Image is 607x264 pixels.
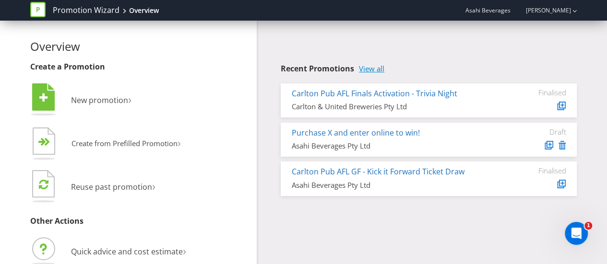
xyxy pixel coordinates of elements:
[516,6,571,14] a: [PERSON_NAME]
[292,88,457,99] a: Carlton Pub AFL Finals Activation - Trivia Night
[44,138,50,147] tspan: 
[128,91,131,107] span: ›
[39,179,48,190] tspan: 
[508,166,566,175] div: Finalised
[281,63,354,74] span: Recent Promotions
[71,95,128,105] span: New promotion
[465,6,511,14] span: Asahi Beverages
[30,63,250,71] h3: Create a Promotion
[292,180,494,190] div: Asahi Beverages Pty Ltd
[292,166,464,177] a: Carlton Pub AFL GF - Kick it Forward Ticket Draw
[30,246,186,257] a: Quick advice and cost estimate›
[30,217,250,226] h3: Other Actions
[30,125,181,163] button: Create from Prefilled Promotion›
[292,102,494,112] div: Carlton & United Breweries Pty Ltd
[178,135,181,150] span: ›
[30,40,250,53] h2: Overview
[292,127,420,138] a: Purchase X and enter online to win!
[584,222,592,230] span: 1
[292,141,494,151] div: Asahi Beverages Pty Ltd
[183,242,186,258] span: ›
[129,6,159,15] div: Overview
[39,92,48,103] tspan: 
[152,178,155,194] span: ›
[53,5,119,16] a: Promotion Wizard
[508,127,566,136] div: Draft
[508,88,566,97] div: Finalised
[71,182,152,192] span: Reuse past promotion
[359,65,384,73] a: View all
[71,246,183,257] span: Quick advice and cost estimate
[565,222,588,245] iframe: Intercom live chat
[71,138,178,148] span: Create from Prefilled Promotion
